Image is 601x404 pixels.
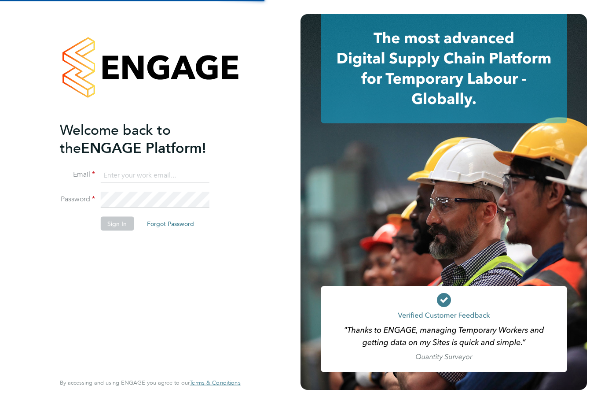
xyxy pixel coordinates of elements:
span: Welcome back to the [60,121,171,156]
label: Email [60,170,95,179]
button: Sign In [100,217,134,231]
span: By accessing and using ENGAGE you agree to our [60,379,240,386]
span: Terms & Conditions [190,379,240,386]
button: Forgot Password [140,217,201,231]
a: Terms & Conditions [190,379,240,386]
label: Password [60,195,95,204]
h2: ENGAGE Platform! [60,121,231,157]
input: Enter your work email... [100,167,209,183]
